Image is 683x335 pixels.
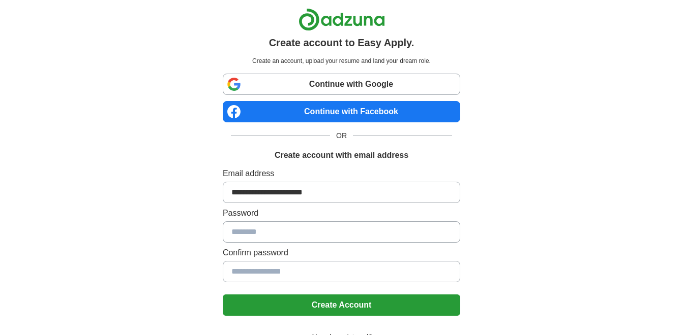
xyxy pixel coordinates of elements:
h1: Create account to Easy Apply. [269,35,414,50]
label: Password [223,207,460,219]
label: Confirm password [223,247,460,259]
a: Continue with Facebook [223,101,460,122]
img: Adzuna logo [299,8,385,31]
h1: Create account with email address [275,149,408,161]
a: Continue with Google [223,74,460,95]
label: Email address [223,167,460,180]
p: Create an account, upload your resume and land your dream role. [225,56,458,65]
span: OR [330,130,353,141]
button: Create Account [223,294,460,316]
